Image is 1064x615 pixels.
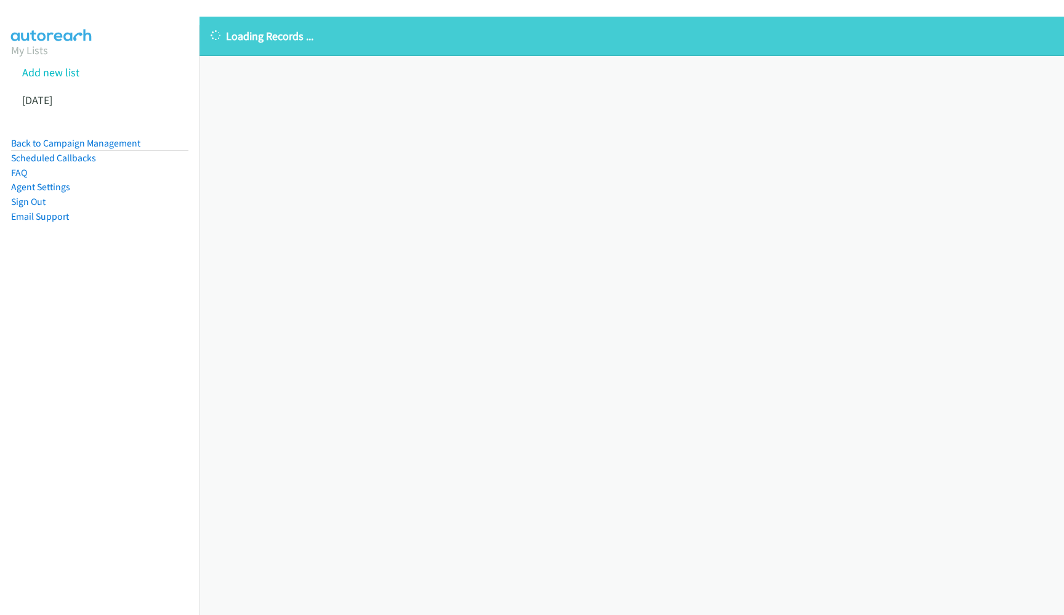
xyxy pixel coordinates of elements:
a: Agent Settings [11,181,70,193]
a: My Lists [11,43,48,57]
a: Scheduled Callbacks [11,152,96,164]
a: [DATE] [22,93,52,107]
a: Sign Out [11,196,46,207]
a: FAQ [11,167,27,179]
p: Loading Records ... [211,28,1053,44]
a: Email Support [11,211,69,222]
a: Add new list [22,65,79,79]
a: Back to Campaign Management [11,137,140,149]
